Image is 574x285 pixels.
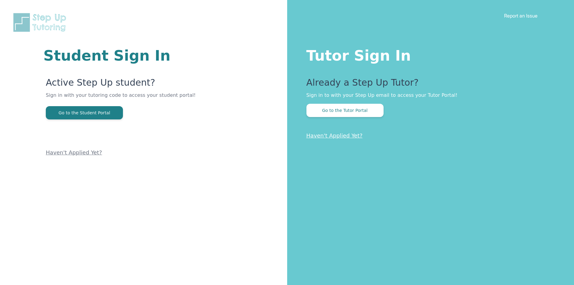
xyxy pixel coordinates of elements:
p: Sign in with your tutoring code to access your student portal! [46,92,215,106]
a: Haven't Applied Yet? [46,149,102,156]
p: Sign in to with your Step Up email to access your Tutor Portal! [306,92,550,99]
h1: Tutor Sign In [306,46,550,63]
a: Report an Issue [504,13,538,19]
a: Haven't Applied Yet? [306,132,363,139]
img: Step Up Tutoring horizontal logo [12,12,70,33]
button: Go to the Student Portal [46,106,123,119]
a: Go to the Student Portal [46,110,123,116]
p: Active Step Up student? [46,77,215,92]
a: Go to the Tutor Portal [306,107,384,113]
button: Go to the Tutor Portal [306,104,384,117]
p: Already a Step Up Tutor? [306,77,550,92]
h1: Student Sign In [43,48,215,63]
